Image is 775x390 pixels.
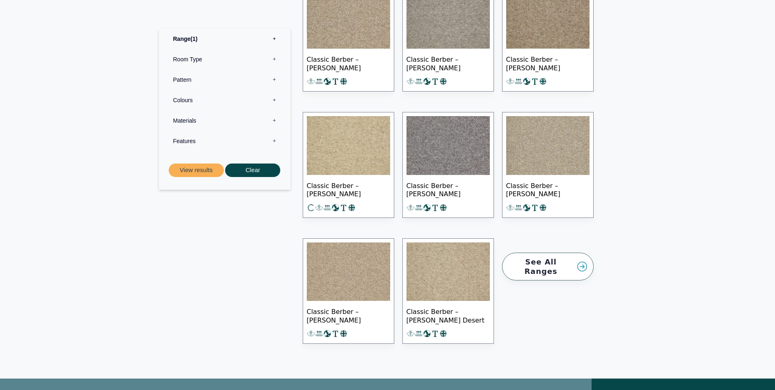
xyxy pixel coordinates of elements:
a: Classic Berber – [PERSON_NAME] Desert [402,238,494,344]
span: Classic Berber – [PERSON_NAME] [506,175,590,204]
a: See All Ranges [502,253,594,281]
label: Materials [165,110,284,131]
span: 1 [190,36,197,42]
label: Colours [165,90,284,110]
span: Classic Berber – [PERSON_NAME] [406,175,490,204]
a: Classic Berber – [PERSON_NAME] [402,112,494,218]
span: Classic Berber – [PERSON_NAME] Desert [406,301,490,329]
span: Classic Berber – [PERSON_NAME] [406,49,490,77]
img: Classic Berber - Juliet Limestone [506,116,590,175]
button: Clear [225,164,280,177]
button: View results [169,164,224,177]
span: Classic Berber – [PERSON_NAME] [307,49,390,77]
label: Room Type [165,49,284,69]
span: Classic Berber – [PERSON_NAME] [307,175,390,204]
span: Classic Berber – [PERSON_NAME] [506,49,590,77]
img: Classic Berber - Juliet Dune [307,242,390,301]
a: Classic Berber – [PERSON_NAME] [303,238,394,344]
label: Features [165,131,284,151]
a: Classic Berber – [PERSON_NAME] [502,112,594,218]
label: Pattern [165,69,284,90]
img: Classic Berber - Juliet Desert [406,242,490,301]
a: Classic Berber – [PERSON_NAME] [303,112,394,218]
label: Range [165,29,284,49]
span: Classic Berber – [PERSON_NAME] [307,301,390,329]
